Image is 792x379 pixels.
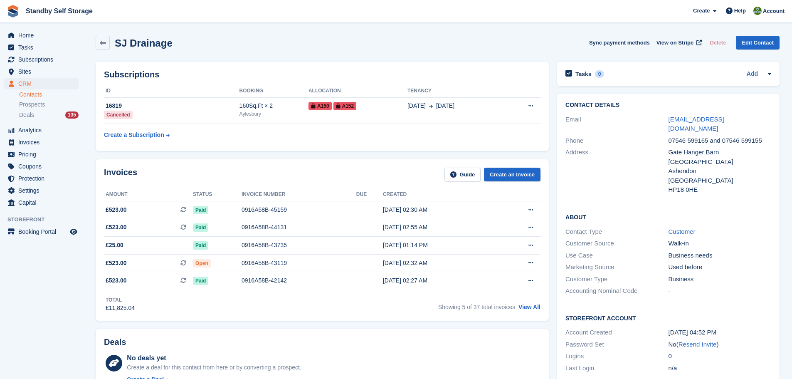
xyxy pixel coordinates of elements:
span: £523.00 [106,223,127,232]
div: Phone [565,136,668,146]
div: 0 [669,352,771,361]
span: Prospects [19,101,45,109]
div: Use Case [565,251,668,260]
a: menu [4,149,79,160]
span: Paid [193,223,208,232]
a: Preview store [69,227,79,237]
a: Add [747,69,758,79]
a: Deals 135 [19,111,79,119]
h2: Deals [104,337,126,347]
img: stora-icon-8386f47178a22dfd0bd8f6a31ec36ba5ce8667c1dd55bd0f319d3a0aa187defe.svg [7,5,19,17]
div: [DATE] 02:55 AM [383,223,496,232]
div: No deals yet [127,353,301,363]
div: Create a deal for this contact from here or by converting a prospect. [127,363,301,372]
span: £25.00 [106,241,123,250]
div: [DATE] 02:32 AM [383,259,496,268]
h2: About [565,213,771,221]
a: View on Stripe [653,36,703,50]
div: 16819 [104,102,239,110]
div: Password Set [565,340,668,349]
a: menu [4,42,79,53]
th: Invoice number [242,188,356,201]
div: Business needs [669,251,771,260]
span: Sites [18,66,68,77]
a: menu [4,185,79,196]
button: Sync payment methods [589,36,650,50]
span: Settings [18,185,68,196]
span: Booking Portal [18,226,68,238]
div: [DATE] 01:14 PM [383,241,496,250]
div: HP18 0HE [669,185,771,195]
div: Aylesbury [239,110,308,118]
span: Open [193,259,211,268]
span: Deals [19,111,34,119]
div: No [669,340,771,349]
span: £523.00 [106,206,127,214]
span: Coupons [18,161,68,172]
a: menu [4,173,79,184]
span: Analytics [18,124,68,136]
th: ID [104,84,239,98]
div: [DATE] 02:27 AM [383,276,496,285]
span: Account [763,7,785,15]
h2: Subscriptions [104,70,540,79]
a: menu [4,30,79,41]
div: Last Login [565,364,668,373]
span: Tasks [18,42,68,53]
span: CRM [18,78,68,89]
span: Paid [193,206,208,214]
a: Edit Contact [736,36,780,50]
div: Email [565,115,668,134]
a: Create an Invoice [484,168,540,181]
div: [DATE] 04:52 PM [669,328,771,337]
div: 0916A58B-45159 [242,206,356,214]
span: Subscriptions [18,54,68,65]
a: Customer [669,228,696,235]
span: A150 [308,102,332,110]
div: Total [106,296,135,304]
div: £11,825.04 [106,304,135,312]
a: [EMAIL_ADDRESS][DOMAIN_NAME] [669,116,724,132]
span: Protection [18,173,68,184]
a: Standby Self Storage [22,4,96,18]
div: [GEOGRAPHIC_DATA] [669,157,771,167]
h2: Storefront Account [565,314,771,322]
span: Paid [193,277,208,285]
span: Pricing [18,149,68,160]
h2: Invoices [104,168,137,181]
div: Logins [565,352,668,361]
th: Created [383,188,496,201]
a: menu [4,197,79,208]
div: 0916A58B-42142 [242,276,356,285]
a: menu [4,66,79,77]
span: A152 [333,102,357,110]
div: Customer Source [565,239,668,248]
th: Status [193,188,242,201]
a: Prospects [19,100,79,109]
a: menu [4,124,79,136]
span: [DATE] [436,102,454,110]
div: Address [565,148,668,195]
span: Invoices [18,136,68,148]
a: menu [4,226,79,238]
div: 135 [65,111,79,119]
span: Help [734,7,746,15]
a: menu [4,161,79,172]
span: Create [693,7,710,15]
span: View on Stripe [656,39,693,47]
div: Contact Type [565,227,668,237]
div: Business [669,275,771,284]
div: n/a [669,364,771,373]
div: Cancelled [104,111,133,119]
span: ( ) [676,341,719,348]
h2: SJ Drainage [115,37,173,49]
a: Resend Invite [679,341,717,348]
a: View All [518,304,540,310]
div: Walk-in [669,239,771,248]
div: 0916A58B-43119 [242,259,356,268]
th: Amount [104,188,193,201]
button: Delete [706,36,729,50]
span: [DATE] [407,102,426,110]
a: menu [4,136,79,148]
h2: Tasks [575,70,592,78]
